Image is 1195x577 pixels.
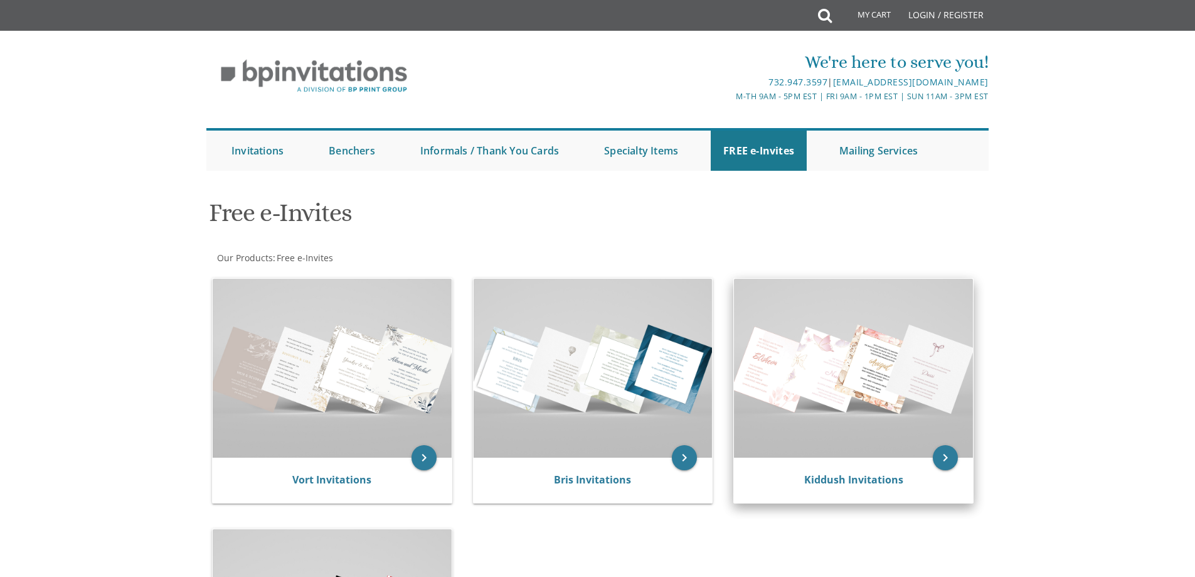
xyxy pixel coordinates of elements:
[468,90,989,103] div: M-Th 9am - 5pm EST | Fri 9am - 1pm EST | Sun 11am - 3pm EST
[768,76,827,88] a: 732.947.3597
[468,50,989,75] div: We're here to serve you!
[408,131,571,171] a: Informals / Thank You Cards
[711,131,807,171] a: FREE e-Invites
[592,131,691,171] a: Specialty Items
[206,252,598,264] div: :
[412,445,437,470] a: keyboard_arrow_right
[209,199,721,236] h1: Free e-Invites
[292,473,371,487] a: Vort Invitations
[219,131,296,171] a: Invitations
[804,473,903,487] a: Kiddush Invitations
[833,76,989,88] a: [EMAIL_ADDRESS][DOMAIN_NAME]
[672,445,697,470] a: keyboard_arrow_right
[275,252,333,264] a: Free e-Invites
[734,279,973,458] img: Kiddush Invitations
[206,50,422,102] img: BP Invitation Loft
[831,1,900,33] a: My Cart
[827,131,930,171] a: Mailing Services
[216,252,273,264] a: Our Products
[933,445,958,470] a: keyboard_arrow_right
[316,131,388,171] a: Benchers
[474,279,713,458] img: Bris Invitations
[277,252,333,264] span: Free e-Invites
[468,75,989,90] div: |
[213,279,452,458] img: Vort Invitations
[554,473,631,487] a: Bris Invitations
